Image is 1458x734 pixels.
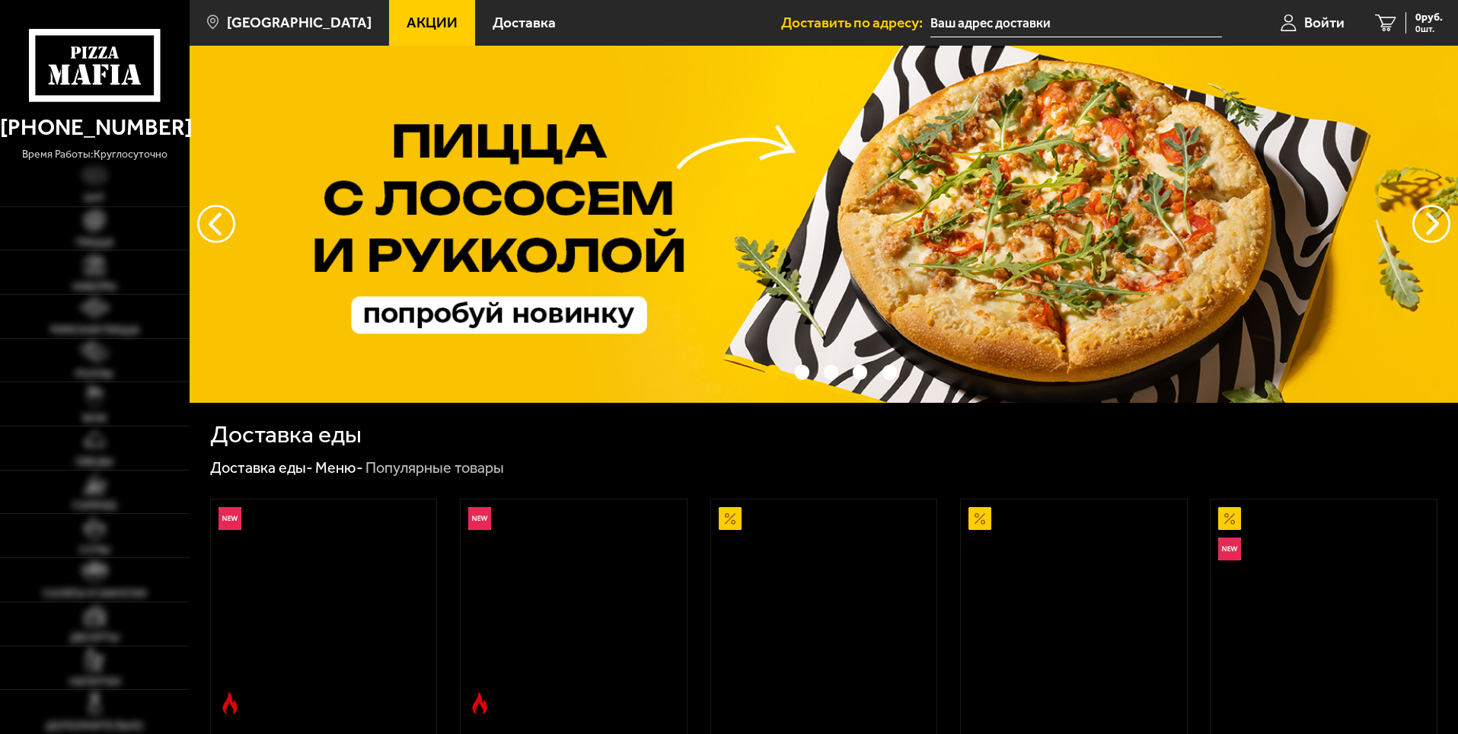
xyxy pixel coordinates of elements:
[72,281,116,292] span: Наборы
[219,692,241,715] img: Острое блюдо
[711,499,937,722] a: АкционныйАль-Шам 25 см (тонкое тесто)
[1218,507,1241,530] img: Акционный
[719,507,742,530] img: Акционный
[219,507,241,530] img: Новинка
[79,544,110,555] span: Супы
[197,205,235,243] button: следующий
[72,500,117,511] span: Горячее
[493,15,556,30] span: Доставка
[930,9,1222,37] input: Ваш адрес доставки
[1211,499,1437,722] a: АкционныйНовинкаВсё включено
[468,507,491,530] img: Новинка
[43,588,146,598] span: Салаты и закуски
[75,369,113,379] span: Роллы
[76,237,113,247] span: Пицца
[781,15,930,30] span: Доставить по адресу:
[315,458,363,477] a: Меню-
[968,507,991,530] img: Акционный
[211,499,437,722] a: НовинкаОстрое блюдоРимская с креветками
[210,458,313,477] a: Доставка еды-
[853,365,867,379] button: точки переключения
[227,15,372,30] span: [GEOGRAPHIC_DATA]
[795,365,809,379] button: точки переключения
[1415,24,1443,34] span: 0 шт.
[961,499,1187,722] a: АкционныйПепперони 25 см (толстое с сыром)
[69,676,120,687] span: Напитки
[824,365,838,379] button: точки переключения
[468,692,491,715] img: Острое блюдо
[1412,205,1450,243] button: предыдущий
[210,423,362,447] h1: Доставка еды
[75,456,113,467] span: Обеды
[70,632,120,643] span: Десерты
[765,365,780,379] button: точки переключения
[50,324,139,335] span: Римская пицца
[82,413,107,423] span: WOK
[365,458,504,478] div: Популярные товары
[84,193,105,203] span: Хит
[882,365,897,379] button: точки переключения
[407,15,458,30] span: Акции
[461,499,687,722] a: НовинкаОстрое блюдоРимская с мясным ассорти
[1218,538,1241,560] img: Новинка
[1415,12,1443,23] span: 0 руб.
[46,720,143,731] span: Дополнительно
[1304,15,1345,30] span: Войти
